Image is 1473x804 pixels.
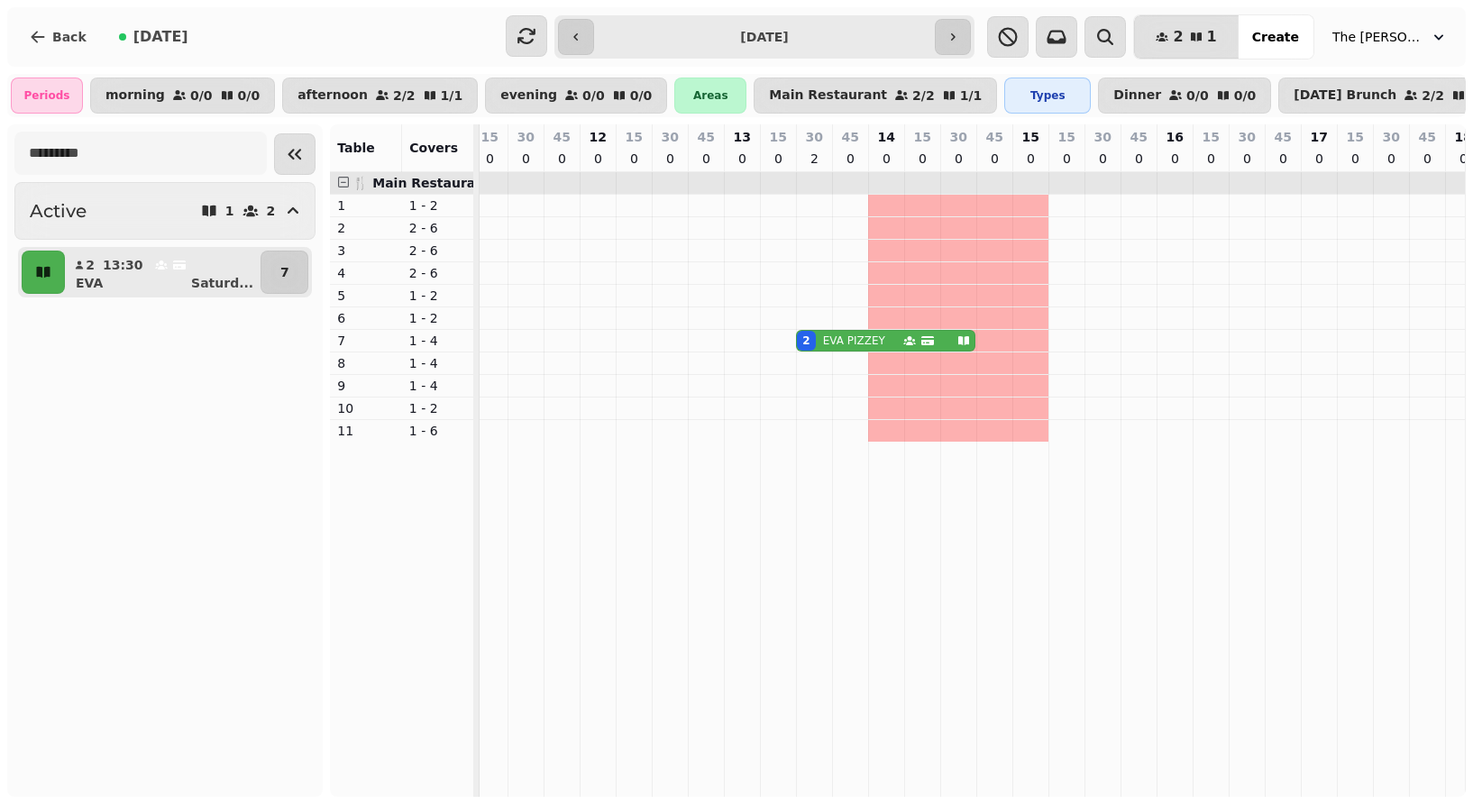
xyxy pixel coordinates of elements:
[409,422,467,440] p: 1 - 6
[590,128,607,146] p: 12
[482,150,497,168] p: 0
[518,150,533,168] p: 0
[1131,150,1146,168] p: 0
[103,256,143,274] p: 13:30
[11,78,83,114] div: Periods
[1455,128,1472,146] p: 18
[1022,128,1039,146] p: 15
[1420,150,1434,168] p: 0
[1311,128,1328,146] p: 17
[409,264,467,282] p: 2 - 6
[261,251,308,294] button: 7
[590,150,605,168] p: 0
[674,78,746,114] div: Areas
[409,332,467,350] p: 1 - 4
[409,377,467,395] p: 1 - 4
[274,133,316,175] button: Collapse sidebar
[842,128,859,146] p: 45
[1422,89,1444,102] p: 2 / 2
[409,219,467,237] p: 2 - 6
[409,354,467,372] p: 1 - 4
[1167,128,1184,146] p: 16
[105,88,165,103] p: morning
[1207,30,1217,44] span: 1
[1004,78,1091,114] div: Types
[337,242,395,260] p: 3
[337,264,395,282] p: 4
[409,399,467,417] p: 1 - 2
[1347,128,1364,146] p: 15
[698,128,715,146] p: 45
[843,150,857,168] p: 0
[1238,15,1313,59] button: Create
[1239,128,1256,146] p: 30
[1203,128,1220,146] p: 15
[734,128,751,146] p: 13
[500,88,557,103] p: evening
[554,150,569,168] p: 0
[337,422,395,440] p: 11
[393,89,416,102] p: 2 / 2
[630,89,653,102] p: 0 / 0
[663,150,677,168] p: 0
[76,274,103,292] p: EVA
[280,263,289,281] p: 7
[1203,150,1218,168] p: 0
[441,89,463,102] p: 1 / 1
[337,141,375,155] span: Table
[627,150,641,168] p: 0
[554,128,571,146] p: 45
[409,141,458,155] span: Covers
[517,128,535,146] p: 30
[1275,128,1292,146] p: 45
[950,128,967,146] p: 30
[337,377,395,395] p: 9
[754,78,997,114] button: Main Restaurant2/21/1
[337,287,395,305] p: 5
[337,309,395,327] p: 6
[807,150,821,168] p: 2
[409,196,467,215] p: 1 - 2
[986,128,1003,146] p: 45
[1252,31,1299,43] span: Create
[225,205,234,217] p: 1
[52,31,87,43] span: Back
[69,251,257,294] button: 213:30EVASaturd...
[915,150,929,168] p: 0
[1095,150,1110,168] p: 0
[1058,128,1075,146] p: 15
[806,128,823,146] p: 30
[1059,150,1074,168] p: 0
[297,88,368,103] p: afternoon
[1167,150,1182,168] p: 0
[30,198,87,224] h2: Active
[951,150,965,168] p: 0
[85,256,96,274] p: 2
[282,78,478,114] button: afternoon2/21/1
[914,128,931,146] p: 15
[409,242,467,260] p: 2 - 6
[238,89,261,102] p: 0 / 0
[879,150,893,168] p: 0
[14,15,101,59] button: Back
[770,128,787,146] p: 15
[1023,150,1038,168] p: 0
[485,78,667,114] button: evening0/00/0
[912,89,935,102] p: 2 / 2
[1186,89,1209,102] p: 0 / 0
[191,274,253,292] p: Saturd ...
[987,150,1002,168] p: 0
[267,205,276,217] p: 2
[1113,88,1161,103] p: Dinner
[960,89,983,102] p: 1 / 1
[771,150,785,168] p: 0
[1173,30,1183,44] span: 2
[1456,150,1470,168] p: 0
[337,219,395,237] p: 2
[337,196,395,215] p: 1
[190,89,213,102] p: 0 / 0
[802,333,810,348] div: 2
[735,150,749,168] p: 0
[90,78,275,114] button: morning0/00/0
[1234,89,1257,102] p: 0 / 0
